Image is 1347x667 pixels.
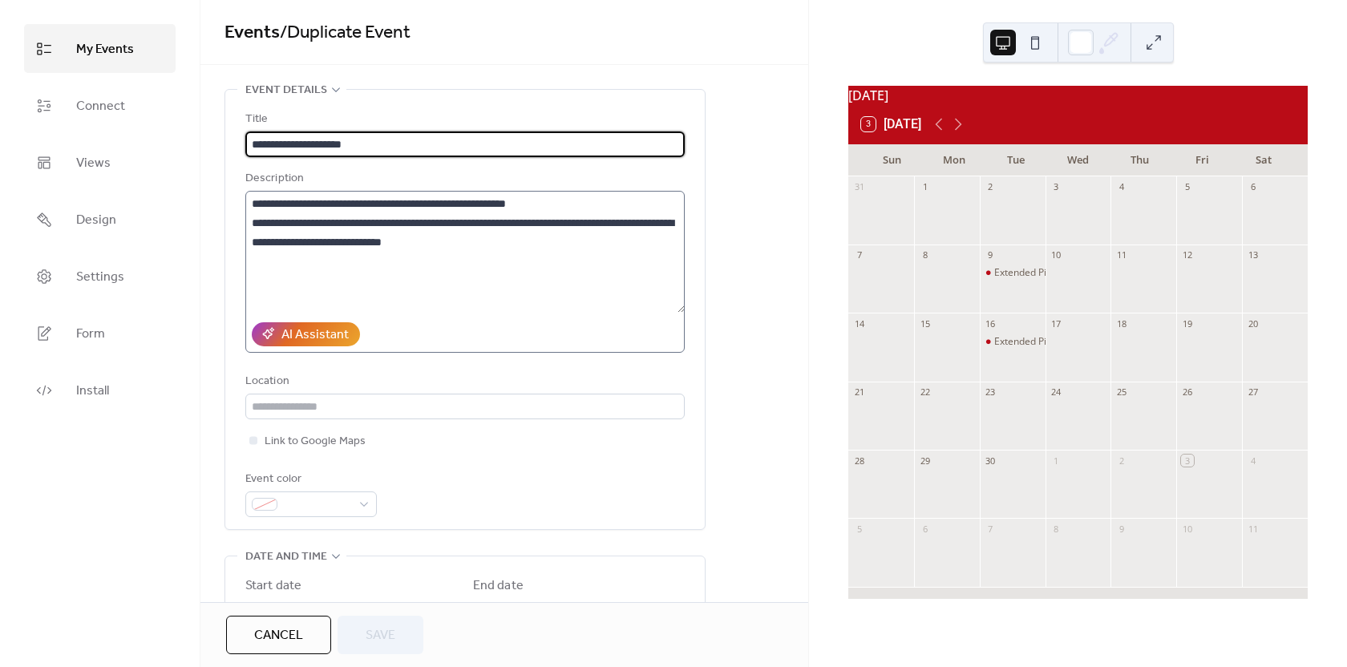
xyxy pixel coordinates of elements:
[361,599,386,618] span: Time
[76,37,134,62] span: My Events
[76,378,109,403] span: Install
[919,317,931,329] div: 15
[1247,181,1259,193] div: 6
[589,599,614,618] span: Time
[985,523,997,535] div: 7
[24,366,176,414] a: Install
[245,548,327,567] span: Date and time
[1115,181,1127,193] div: 4
[473,599,497,618] span: Date
[76,321,105,346] span: Form
[265,432,366,451] span: Link to Google Maps
[994,266,1099,280] div: Extended Pickup Hours!
[280,15,411,51] span: / Duplicate Event
[1050,317,1062,329] div: 17
[245,169,682,188] div: Description
[76,265,124,289] span: Settings
[980,335,1046,349] div: Extended Pickup Hours!
[24,195,176,244] a: Design
[1247,523,1259,535] div: 11
[848,86,1308,105] div: [DATE]
[76,94,125,119] span: Connect
[853,455,865,467] div: 28
[1171,144,1232,176] div: Fri
[245,81,327,100] span: Event details
[985,455,997,467] div: 30
[994,335,1099,349] div: Extended Pickup Hours!
[76,151,111,176] span: Views
[985,181,997,193] div: 2
[245,372,682,391] div: Location
[24,24,176,73] a: My Events
[245,576,301,596] div: Start date
[919,523,931,535] div: 6
[24,81,176,130] a: Connect
[1181,181,1193,193] div: 5
[1247,455,1259,467] div: 4
[1233,144,1295,176] div: Sat
[1115,386,1127,398] div: 25
[919,386,931,398] div: 22
[980,266,1046,280] div: Extended Pickup Hours!
[24,252,176,301] a: Settings
[1115,455,1127,467] div: 2
[473,576,524,596] div: End date
[1050,181,1062,193] div: 3
[245,110,682,129] div: Title
[1247,249,1259,261] div: 13
[919,249,931,261] div: 8
[281,325,349,345] div: AI Assistant
[252,322,360,346] button: AI Assistant
[24,309,176,358] a: Form
[254,626,303,645] span: Cancel
[24,138,176,187] a: Views
[1109,144,1171,176] div: Thu
[853,386,865,398] div: 21
[226,616,331,654] button: Cancel
[1181,455,1193,467] div: 3
[919,455,931,467] div: 29
[1247,386,1259,398] div: 27
[1115,523,1127,535] div: 9
[985,144,1047,176] div: Tue
[923,144,985,176] div: Mon
[1115,317,1127,329] div: 18
[861,144,923,176] div: Sun
[856,113,927,135] button: 3[DATE]
[224,15,280,51] a: Events
[1050,386,1062,398] div: 24
[1181,523,1193,535] div: 10
[1115,249,1127,261] div: 11
[1050,523,1062,535] div: 8
[985,317,997,329] div: 16
[245,470,374,489] div: Event color
[1050,455,1062,467] div: 1
[76,208,116,232] span: Design
[1050,249,1062,261] div: 10
[853,317,865,329] div: 14
[1247,317,1259,329] div: 20
[1181,386,1193,398] div: 26
[1181,249,1193,261] div: 12
[985,249,997,261] div: 9
[1047,144,1109,176] div: Wed
[853,181,865,193] div: 31
[245,599,269,618] span: Date
[1181,317,1193,329] div: 19
[853,249,865,261] div: 7
[919,181,931,193] div: 1
[853,523,865,535] div: 5
[985,386,997,398] div: 23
